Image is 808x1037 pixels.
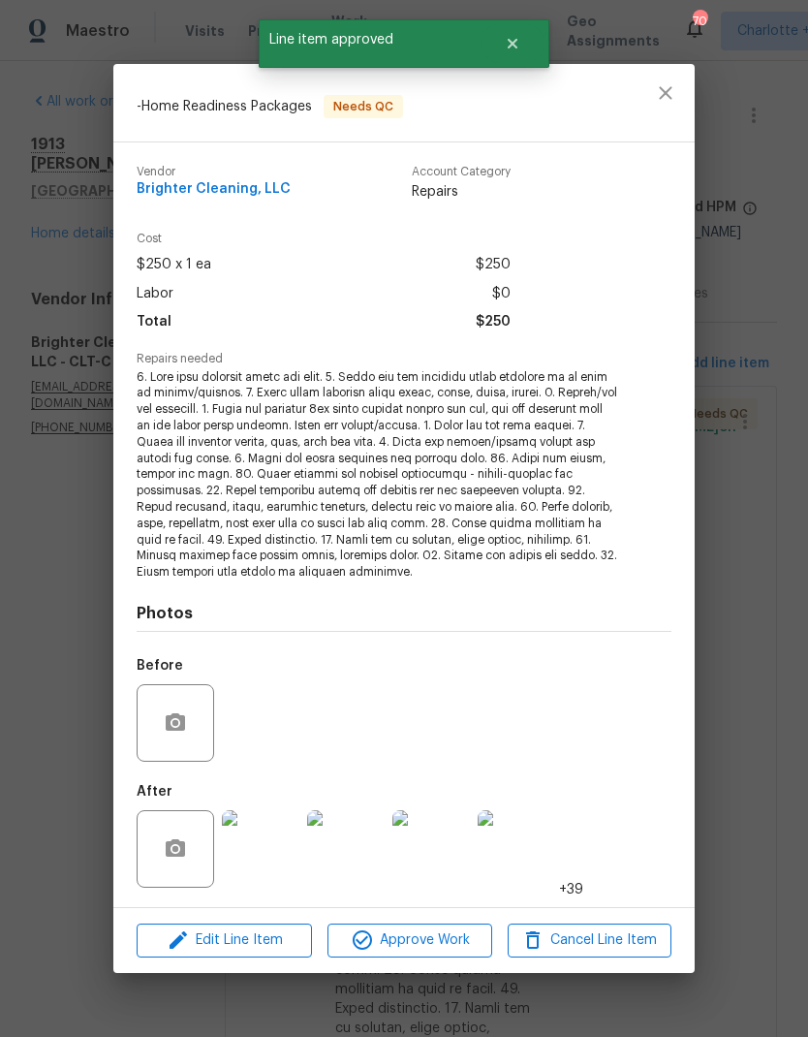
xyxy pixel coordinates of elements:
button: Approve Work [327,924,491,958]
span: $250 [476,308,511,336]
button: Cancel Line Item [508,924,671,958]
span: Repairs needed [137,353,671,365]
button: Edit Line Item [137,924,312,958]
span: $250 x 1 ea [137,251,211,279]
span: $0 [492,280,511,308]
span: Labor [137,280,173,308]
span: +39 [559,880,583,899]
span: Repairs [412,182,511,202]
h4: Photos [137,604,671,623]
button: close [642,70,689,116]
span: Cancel Line Item [513,928,666,953]
button: Close [481,24,544,63]
span: $250 [476,251,511,279]
h5: After [137,785,172,799]
span: Total [137,308,171,336]
span: Edit Line Item [142,928,306,953]
span: Vendor [137,166,291,178]
h5: Before [137,659,183,673]
span: 6. Lore ipsu dolorsit ametc adi elit. 5. Seddo eiu tem incididu utlab etdolore ma al enim ad mini... [137,369,618,581]
span: Needs QC [326,97,401,116]
span: Approve Work [333,928,485,953]
span: Account Category [412,166,511,178]
span: Cost [137,233,511,245]
div: 70 [693,12,706,31]
span: - Home Readiness Packages [137,100,312,113]
span: Brighter Cleaning, LLC [137,182,291,197]
span: Line item approved [259,19,481,60]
